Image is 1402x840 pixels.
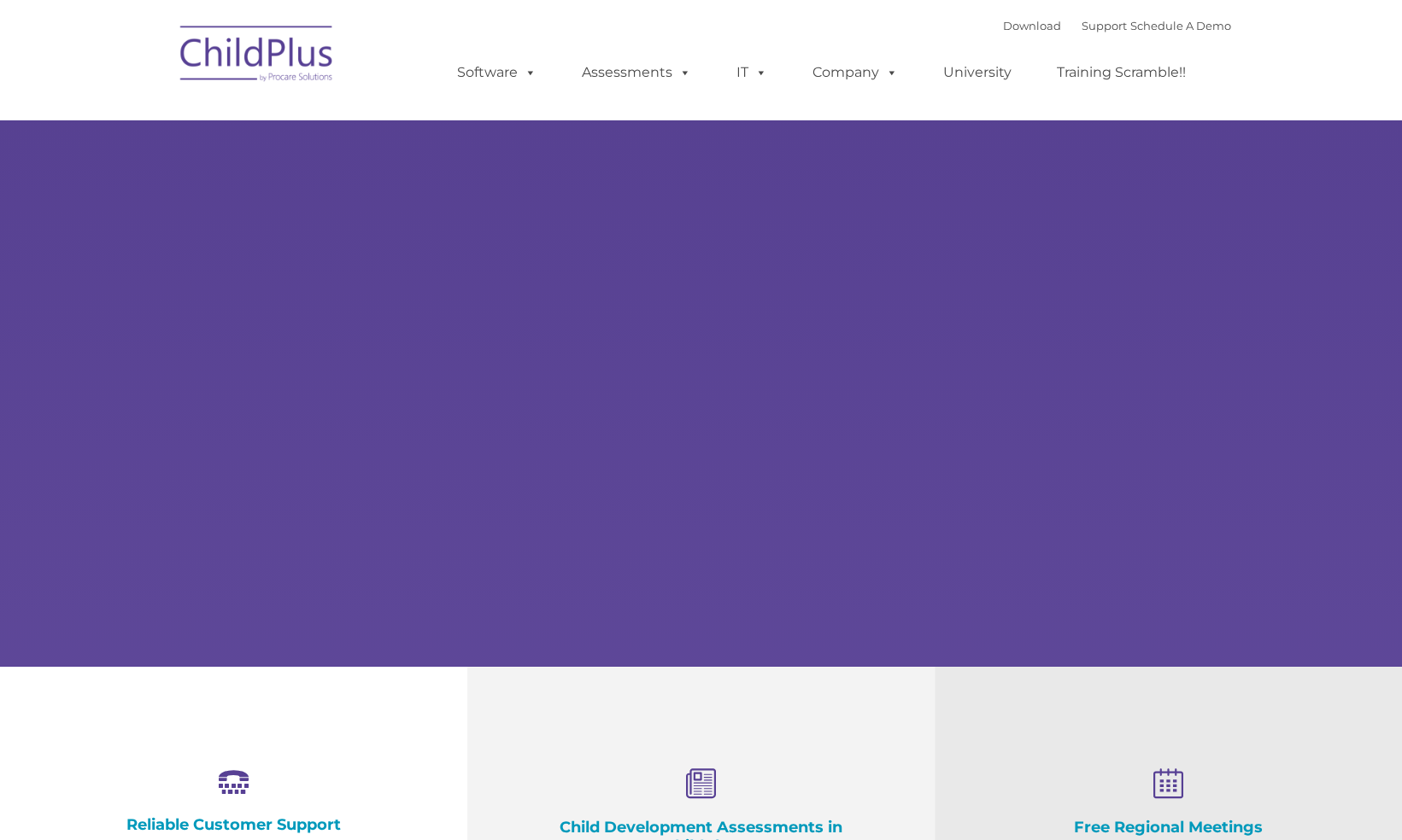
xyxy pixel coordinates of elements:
[926,55,1029,90] a: University
[85,815,382,834] h4: Reliable Customer Support
[172,14,343,99] img: ChildPlus by Procare Solutions
[1003,19,1061,32] a: Download
[1082,19,1127,32] a: Support
[565,55,708,90] a: Assessments
[1040,55,1203,90] a: Training Scramble!!
[1003,19,1231,32] font: |
[1130,19,1231,32] a: Schedule A Demo
[1020,818,1317,837] h4: Free Regional Meetings
[719,55,784,90] a: IT
[795,55,915,90] a: Company
[440,55,554,90] a: Software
